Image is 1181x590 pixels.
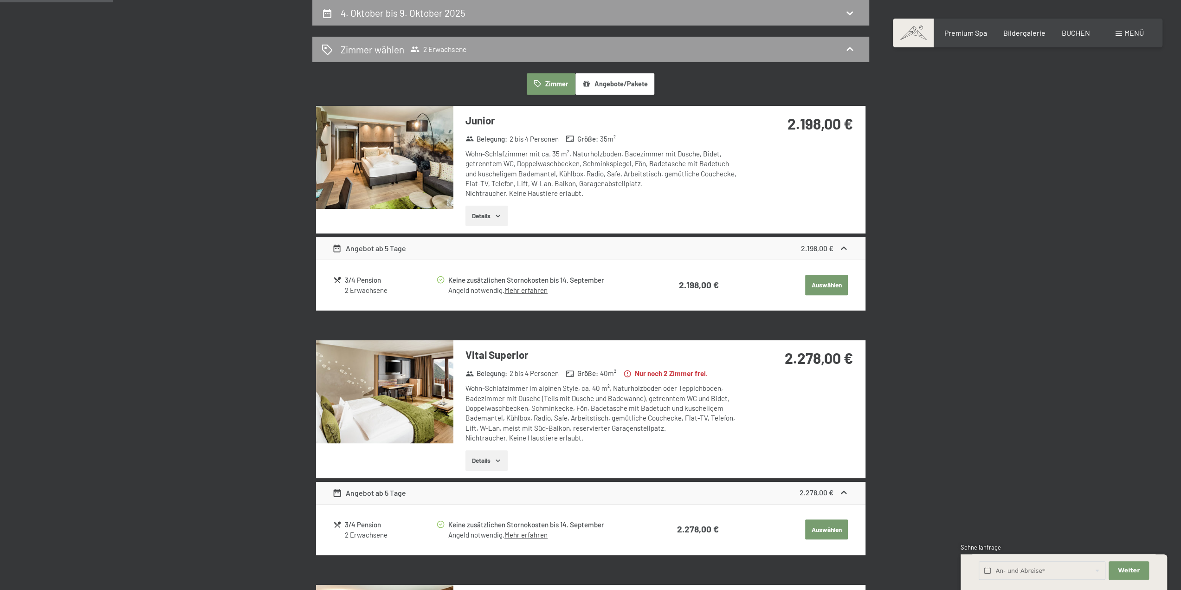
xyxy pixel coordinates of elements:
a: Mehr erfahren [504,531,548,539]
span: Weiter [1118,566,1140,575]
div: Wohn-Schlafzimmer im alpinen Style, ca. 40 m², Naturholzboden oder Teppichboden, Badezimmer mit D... [465,383,742,443]
a: Premium Spa [944,28,987,37]
div: 2 Erwachsene [345,285,435,295]
strong: Belegung : [465,134,508,144]
strong: 2.198,00 € [679,279,719,290]
span: 2 bis 4 Personen [510,369,559,378]
div: 3/4 Pension [345,275,435,285]
strong: 2.278,00 € [800,488,833,497]
h2: 4. Oktober bis 9. Oktober 2025 [341,7,465,19]
button: Zimmer [527,73,575,95]
span: 2 bis 4 Personen [510,134,559,144]
div: Angebot ab 5 Tage2.278,00 € [316,482,865,504]
strong: 2.278,00 € [677,524,719,534]
strong: Belegung : [465,369,508,378]
div: Angebot ab 5 Tage2.198,00 € [316,237,865,259]
strong: Nur noch 2 Zimmer frei. [623,369,708,378]
button: Weiter [1109,561,1149,580]
button: Details [465,450,508,471]
strong: 2.198,00 € [787,115,853,132]
span: Schnellanfrage [961,544,1001,551]
h3: Junior [465,113,742,128]
span: 2 Erwachsene [410,45,466,54]
strong: Größe : [566,134,598,144]
button: Angebote/Pakete [575,73,654,95]
div: Angebot ab 5 Tage [332,487,406,499]
img: mss_renderimg.php [316,340,453,443]
div: 3/4 Pension [345,519,435,530]
a: Bildergalerie [1003,28,1045,37]
h3: Vital Superior [465,348,742,362]
strong: 2.278,00 € [785,349,853,367]
span: 40 m² [600,369,616,378]
div: Keine zusätzlichen Stornokosten bis 14. September [448,275,641,285]
strong: 2.198,00 € [801,244,833,253]
button: Auswählen [805,519,848,540]
div: Angeld notwendig. [448,285,641,295]
div: Keine zusätzlichen Stornokosten bis 14. September [448,519,641,530]
div: 2 Erwachsene [345,530,435,540]
a: BUCHEN [1062,28,1090,37]
strong: Größe : [566,369,598,378]
span: 35 m² [600,134,616,144]
button: Details [465,206,508,226]
img: mss_renderimg.php [316,106,453,209]
a: Mehr erfahren [504,286,548,294]
h2: Zimmer wählen [341,43,404,56]
span: Menü [1124,28,1144,37]
div: Wohn-Schlafzimmer mit ca. 35 m², Naturholzboden, Badezimmer mit Dusche, Bidet, getrenntem WC, Dop... [465,149,742,198]
button: Auswählen [805,275,848,295]
div: Angeld notwendig. [448,530,641,540]
div: Angebot ab 5 Tage [332,243,406,254]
